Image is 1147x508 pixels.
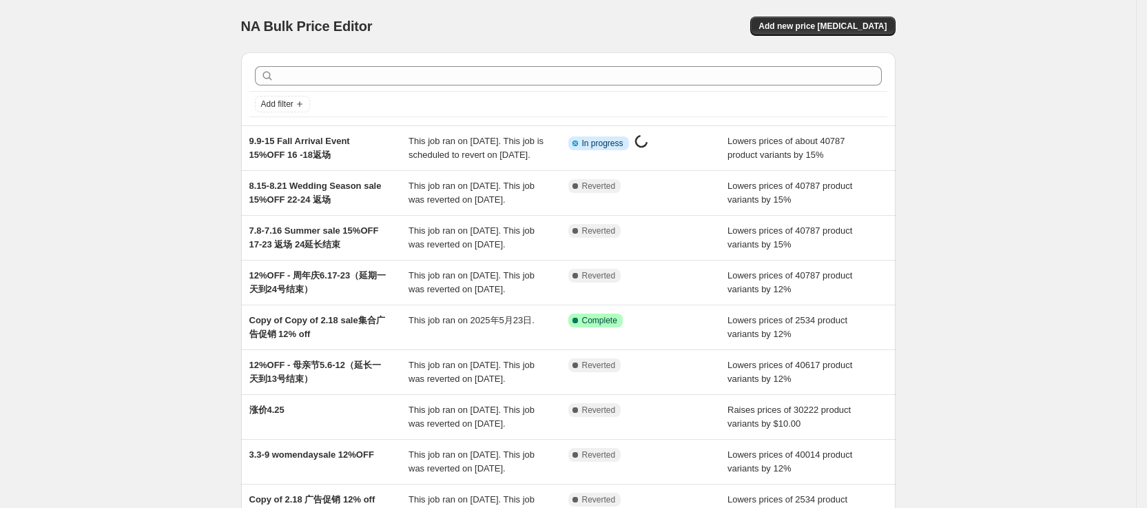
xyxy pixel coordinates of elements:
[409,405,535,429] span: This job ran on [DATE]. This job was reverted on [DATE].
[727,315,847,339] span: Lowers prices of 2534 product variants by 12%
[409,449,535,474] span: This job ran on [DATE]. This job was reverted on [DATE].
[249,494,375,505] span: Copy of 2.18 广告促销 12% off
[582,405,616,416] span: Reverted
[261,99,293,110] span: Add filter
[727,225,852,250] span: Lowers prices of 40787 product variants by 15%
[727,360,852,384] span: Lowers prices of 40617 product variants by 12%
[241,19,373,34] span: NA Bulk Price Editor
[758,21,887,32] span: Add new price [MEDICAL_DATA]
[727,270,852,294] span: Lowers prices of 40787 product variants by 12%
[249,136,350,160] span: 9.9-15 Fall Arrival Event 15%OFF 16 -18返场
[582,225,616,236] span: Reverted
[727,136,845,160] span: Lowers prices of about 40787 product variants by 15%
[582,360,616,371] span: Reverted
[255,96,310,112] button: Add filter
[249,449,374,460] span: 3.3-9 womendaysale 12%OFF
[582,315,617,326] span: Complete
[249,315,385,339] span: Copy of Copy of 2.18 sale集合广告促销 12% off
[582,270,616,281] span: Reverted
[582,494,616,505] span: Reverted
[409,181,535,205] span: This job ran on [DATE]. This job was reverted on [DATE].
[727,181,852,205] span: Lowers prices of 40787 product variants by 15%
[249,225,379,250] span: 7.8-7.16 Summer sale 15%OFF 17-23 返场 24延长结束
[727,449,852,474] span: Lowers prices of 40014 product variants by 12%
[249,181,382,205] span: 8.15-8.21 Wedding Season sale 15%OFF 22-24 返场
[409,360,535,384] span: This job ran on [DATE]. This job was reverted on [DATE].
[750,17,895,36] button: Add new price [MEDICAL_DATA]
[409,270,535,294] span: This job ran on [DATE]. This job was reverted on [DATE].
[249,270,386,294] span: 12%OFF - 周年庆6.17-23（延期一天到24号结束）
[582,138,623,149] span: In progress
[582,449,616,460] span: Reverted
[409,315,535,325] span: This job ran on 2025年5月23日.
[409,225,535,250] span: This job ran on [DATE]. This job was reverted on [DATE].
[409,136,544,160] span: This job ran on [DATE]. This job is scheduled to revert on [DATE].
[582,181,616,192] span: Reverted
[249,360,381,384] span: 12%OFF - 母亲节5.6-12（延长一天到13号结束）
[249,405,285,415] span: 涨价4.25
[727,405,851,429] span: Raises prices of 30222 product variants by $10.00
